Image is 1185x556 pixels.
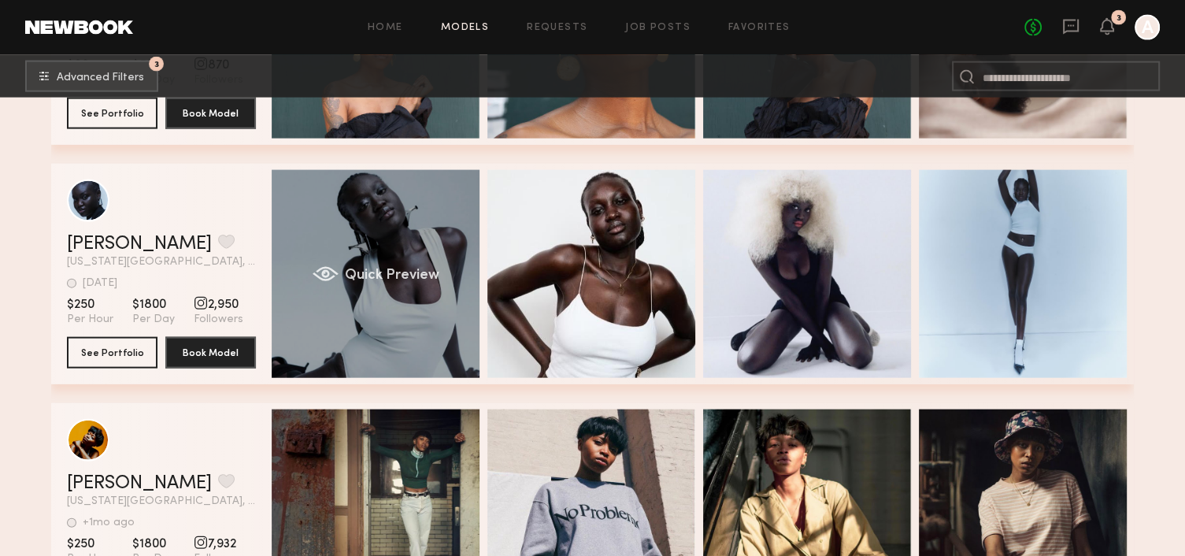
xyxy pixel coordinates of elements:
[165,337,256,369] button: Book Model
[132,313,175,327] span: Per Day
[154,61,159,68] span: 3
[67,257,256,268] span: [US_STATE][GEOGRAPHIC_DATA], [GEOGRAPHIC_DATA]
[83,278,117,289] div: [DATE]
[132,297,175,313] span: $1800
[165,98,256,129] button: Book Model
[67,536,113,552] span: $250
[132,536,175,552] span: $1800
[67,98,157,129] button: See Portfolio
[728,23,791,33] a: Favorites
[67,474,212,493] a: [PERSON_NAME]
[67,235,212,254] a: [PERSON_NAME]
[25,61,158,92] button: 3Advanced Filters
[625,23,691,33] a: Job Posts
[67,496,256,507] span: [US_STATE][GEOGRAPHIC_DATA], [GEOGRAPHIC_DATA]
[194,313,243,327] span: Followers
[527,23,587,33] a: Requests
[67,297,113,313] span: $250
[57,72,144,83] span: Advanced Filters
[1135,15,1160,40] a: A
[345,269,439,283] span: Quick Preview
[368,23,403,33] a: Home
[67,337,157,369] button: See Portfolio
[194,536,243,552] span: 7,932
[194,297,243,313] span: 2,950
[67,313,113,327] span: Per Hour
[83,517,135,528] div: +1mo ago
[1116,14,1121,23] div: 3
[441,23,489,33] a: Models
